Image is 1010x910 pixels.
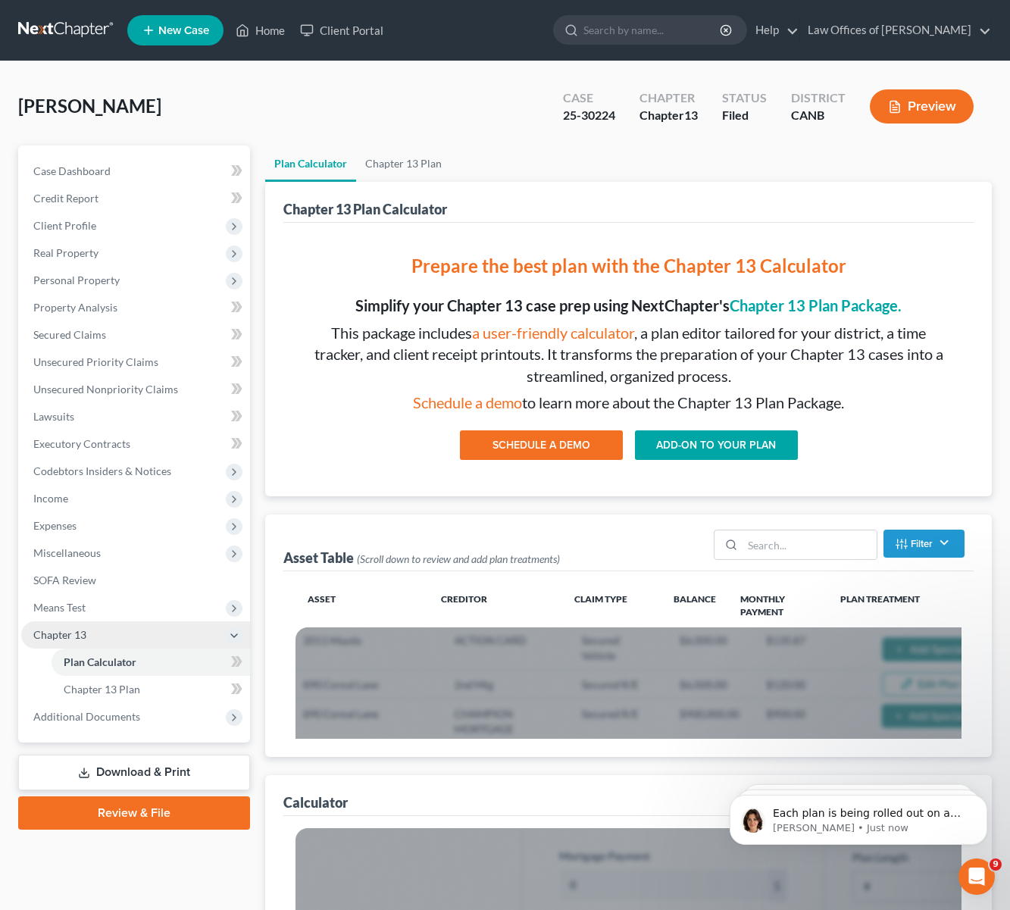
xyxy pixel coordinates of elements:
[295,583,429,627] th: Asset
[308,295,949,317] p: Simplify your Chapter 13 case prep using NextChapter's
[33,574,96,586] span: SOFA Review
[33,628,86,641] span: Chapter 13
[21,294,250,321] a: Property Analysis
[21,349,250,376] a: Unsecured Priority Claims
[64,655,136,668] span: Plan Calculator
[33,546,101,559] span: Miscellaneous
[684,108,698,122] span: 13
[33,601,86,614] span: Means Test
[748,17,799,44] a: Help
[563,89,615,107] div: Case
[21,321,250,349] a: Secured Claims
[33,519,77,532] span: Expenses
[357,552,560,565] span: (Scroll down to review and add plan treatments)
[21,567,250,594] a: SOFA Review
[33,710,140,723] span: Additional Documents
[33,301,117,314] span: Property Analysis
[958,858,995,895] iframe: Intercom live chat
[791,89,846,107] div: District
[472,324,634,342] a: a user-friendly calculator
[18,95,161,117] span: [PERSON_NAME]
[52,676,250,703] a: Chapter 13 Plan
[635,430,798,461] a: ADD-ON TO YOUR PLAN
[52,649,250,676] a: Plan Calculator
[308,392,949,414] p: to learn more about the Chapter 13 Plan Package.
[870,89,974,124] button: Preview
[990,858,1002,871] span: 9
[21,158,250,185] a: Case Dashboard
[639,107,698,124] div: Chapter
[413,393,522,411] a: Schedule a demo
[33,246,98,259] span: Real Property
[356,145,451,182] a: Chapter 13 Plan
[722,107,767,124] div: Filed
[21,185,250,212] a: Credit Report
[33,328,106,341] span: Secured Claims
[33,219,96,232] span: Client Profile
[791,107,846,124] div: CANB
[583,16,722,44] input: Search by name...
[728,583,828,627] th: Monthly Payment
[429,583,562,627] th: Creditor
[283,200,447,218] div: Chapter 13 Plan Calculator
[639,89,698,107] div: Chapter
[562,583,662,627] th: Claim Type
[308,322,949,387] p: This package includes , a plan editor tailored for your district, a time tracker, and client rece...
[308,253,949,279] p: Prepare the best plan with the Chapter 13 Calculator
[18,755,250,790] a: Download & Print
[21,430,250,458] a: Executory Contracts
[661,583,728,627] th: Balance
[707,763,1010,869] iframe: Intercom notifications message
[283,549,560,567] div: Asset Table
[33,355,158,368] span: Unsecured Priority Claims
[292,17,391,44] a: Client Portal
[64,683,140,696] span: Chapter 13 Plan
[828,583,962,627] th: Plan Treatment
[33,437,130,450] span: Executory Contracts
[460,430,623,461] button: SCHEDULE A DEMO
[33,164,111,177] span: Case Dashboard
[800,17,991,44] a: Law Offices of [PERSON_NAME]
[33,464,171,477] span: Codebtors Insiders & Notices
[21,403,250,430] a: Lawsuits
[722,89,767,107] div: Status
[563,107,615,124] div: 25-30224
[33,192,98,205] span: Credit Report
[33,274,120,286] span: Personal Property
[158,25,209,36] span: New Case
[21,376,250,403] a: Unsecured Nonpriority Claims
[883,530,965,558] button: Filter
[283,793,348,811] div: Calculator
[228,17,292,44] a: Home
[743,530,877,559] input: Search...
[33,410,74,423] span: Lawsuits
[33,383,178,396] span: Unsecured Nonpriority Claims
[730,296,902,314] a: Chapter 13 Plan Package.
[33,492,68,505] span: Income
[265,145,356,182] a: Plan Calculator
[18,796,250,830] a: Review & File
